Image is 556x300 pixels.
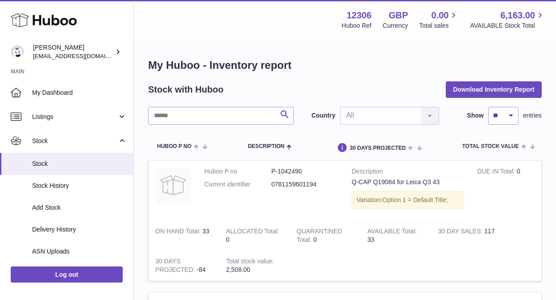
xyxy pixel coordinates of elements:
[33,43,113,60] div: [PERSON_NAME]
[350,145,406,151] span: 30 DAYS PROJECTED
[148,58,542,72] h1: My Huboo - Inventory report
[467,111,484,120] label: Show
[148,84,224,96] h2: Stock with Huboo
[446,81,542,97] button: Download Inventory Report
[204,180,271,189] dt: Current identifier
[313,236,317,243] span: 0
[419,9,459,30] a: 0.00 Total sales
[347,9,372,21] strong: 12306
[155,167,191,203] img: product image
[470,21,545,30] span: AVAILABLE Stock Total
[32,247,127,256] span: ASN Uploads
[271,180,338,189] dd: 0781159601194
[438,228,485,237] strong: 30 DAY SALES
[271,167,338,176] dd: P-1042490
[155,258,197,275] strong: 30 DAYS PROJECTED
[33,52,131,59] span: [EMAIL_ADDRESS][DOMAIN_NAME]
[361,220,431,251] td: 33
[149,250,219,281] td: -84
[367,228,417,237] strong: AVAILABLE Total
[32,113,117,121] span: Listings
[432,220,502,251] td: 117
[297,228,342,245] strong: QUARANTINED Total
[11,266,123,283] a: Log out
[32,203,127,212] span: Add Stock
[311,111,336,120] label: Country
[389,9,408,21] strong: GBP
[32,182,127,190] span: Stock History
[155,228,203,237] strong: ON HAND Total
[352,191,464,209] div: Variation:
[226,228,279,237] strong: ALLOCATED Total
[32,225,127,234] span: Delivery History
[500,9,535,21] span: 6,163.00
[419,21,459,30] span: Total sales
[226,258,274,267] strong: Total stock value
[352,178,464,186] div: Q-CAP Q19084 for Leica Q3 43
[470,9,545,30] a: 6,163.00 AVAILABLE Stock Total
[352,167,464,178] strong: Description
[204,167,271,176] dt: Huboo P no
[471,161,541,220] td: 0
[462,144,519,149] span: Total stock value
[32,137,117,145] span: Stock
[32,160,127,168] span: Stock
[248,144,284,149] span: Description
[32,89,127,97] span: My Dashboard
[219,220,290,251] td: 0
[342,21,372,30] div: Huboo Ref
[149,220,219,251] td: 33
[157,144,191,149] span: Huboo P no
[523,111,542,120] span: entries
[477,168,517,177] strong: DUE IN Total
[11,45,24,59] img: hello@otect.co
[382,196,448,203] span: Option 1 = Default Title;
[383,21,408,30] div: Currency
[226,266,250,273] span: 2,508.00
[432,9,449,21] span: 0.00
